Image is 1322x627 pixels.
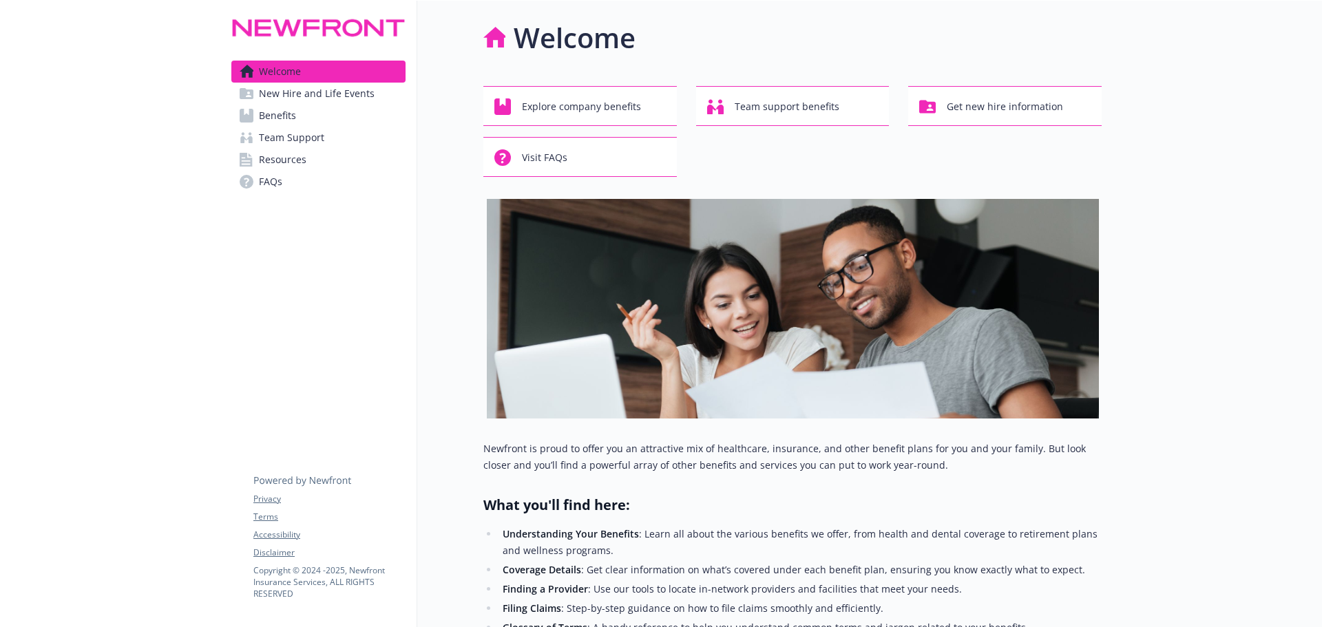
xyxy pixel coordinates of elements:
a: Terms [253,511,405,523]
span: FAQs [259,171,282,193]
span: Visit FAQs [522,145,567,171]
a: FAQs [231,171,406,193]
strong: Filing Claims [503,602,561,615]
button: Get new hire information [908,86,1102,126]
strong: Finding a Provider [503,582,588,595]
button: Visit FAQs [483,137,677,177]
li: : Learn all about the various benefits we offer, from health and dental coverage to retirement pl... [499,526,1102,559]
span: Welcome [259,61,301,83]
h1: Welcome [514,17,636,59]
span: Team Support [259,127,324,149]
p: Copyright © 2024 - 2025 , Newfront Insurance Services, ALL RIGHTS RESERVED [253,564,405,599]
a: Welcome [231,61,406,83]
img: overview page banner [487,199,1099,418]
li: : Use our tools to locate in-network providers and facilities that meet your needs. [499,581,1102,597]
span: Explore company benefits [522,94,641,120]
li: : Step-by-step guidance on how to file claims smoothly and efficiently. [499,600,1102,617]
strong: Understanding Your Benefits [503,527,639,540]
a: Resources [231,149,406,171]
button: Explore company benefits [483,86,677,126]
span: Team support benefits [735,94,839,120]
a: Team Support [231,127,406,149]
span: Benefits [259,105,296,127]
span: Get new hire information [947,94,1063,120]
a: Benefits [231,105,406,127]
li: : Get clear information on what’s covered under each benefit plan, ensuring you know exactly what... [499,562,1102,578]
span: New Hire and Life Events [259,83,375,105]
a: Disclaimer [253,546,405,559]
a: New Hire and Life Events [231,83,406,105]
a: Privacy [253,493,405,505]
strong: Coverage Details [503,563,581,576]
span: Resources [259,149,306,171]
a: Accessibility [253,529,405,541]
p: Newfront is proud to offer you an attractive mix of healthcare, insurance, and other benefit plan... [483,440,1102,474]
h2: What you'll find here: [483,496,1102,515]
button: Team support benefits [696,86,890,126]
